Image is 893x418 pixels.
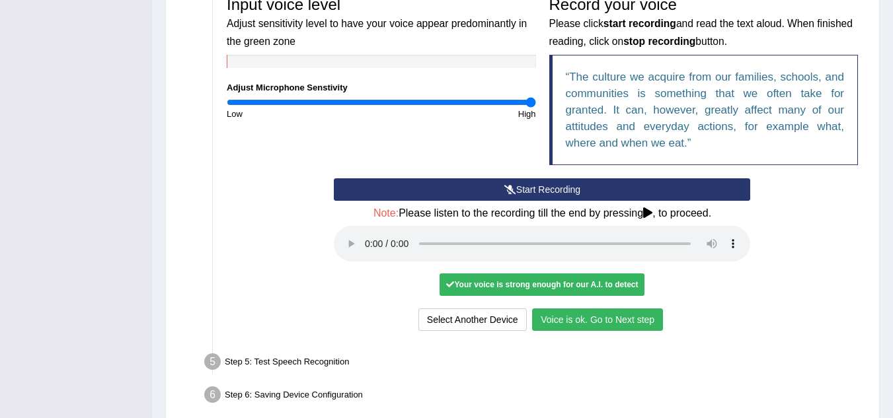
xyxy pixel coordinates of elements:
h4: Please listen to the recording till the end by pressing , to proceed. [334,207,750,219]
small: Please click and read the text aloud. When finished reading, click on button. [549,18,853,46]
div: Your voice is strong enough for our A.I. to detect [440,273,644,296]
div: High [381,108,543,120]
button: Select Another Device [418,308,527,331]
button: Voice is ok. Go to Next step [532,308,663,331]
small: Adjust sensitivity level to have your voice appear predominantly in the green zone [227,18,527,46]
label: Adjust Microphone Senstivity [227,81,348,94]
b: stop recording [623,36,695,47]
span: Note: [373,207,399,219]
q: The culture we acquire from our families, schools, and communities is something that we often tak... [566,71,845,149]
b: start recording [603,18,676,29]
div: Low [220,108,381,120]
button: Start Recording [334,178,750,201]
div: Step 6: Saving Device Configuration [198,382,873,411]
div: Step 5: Test Speech Recognition [198,349,873,378]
